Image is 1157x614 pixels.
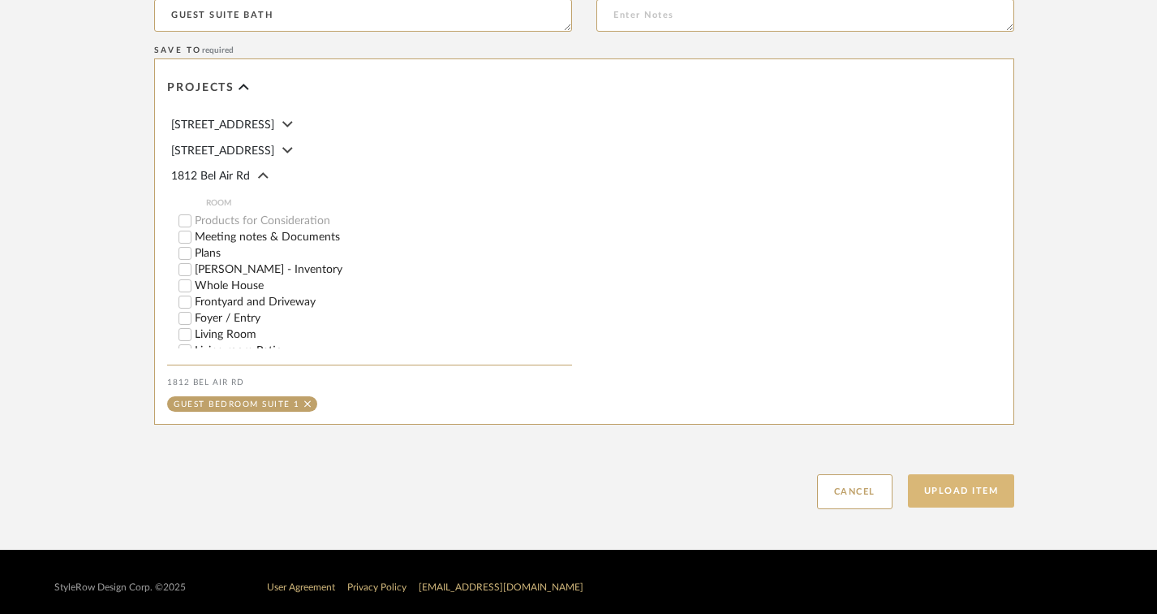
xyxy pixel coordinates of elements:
[195,313,572,324] label: Foyer / Entry
[206,197,572,210] span: ROOM
[195,264,572,275] label: [PERSON_NAME] - Inventory
[195,329,572,340] label: Living Room
[154,45,1014,55] div: Save To
[167,378,572,387] div: 1812 Bel Air Rd
[171,119,274,131] span: [STREET_ADDRESS]
[195,248,572,259] label: Plans
[171,171,250,182] span: 1812 Bel Air Rd
[347,582,406,592] a: Privacy Policy
[54,582,186,594] div: StyleRow Design Corp. ©2025
[171,145,274,157] span: [STREET_ADDRESS]
[267,582,335,592] a: User Agreement
[174,400,300,409] div: Guest Bedroom Suite 1
[167,81,234,95] span: Projects
[908,474,1015,508] button: Upload Item
[195,231,572,243] label: Meeting notes & Documents
[195,345,572,357] label: Living room Patio
[419,582,583,592] a: [EMAIL_ADDRESS][DOMAIN_NAME]
[202,46,234,54] span: required
[195,280,572,292] label: Whole House
[195,296,572,308] label: Frontyard and Driveway
[817,474,892,509] button: Cancel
